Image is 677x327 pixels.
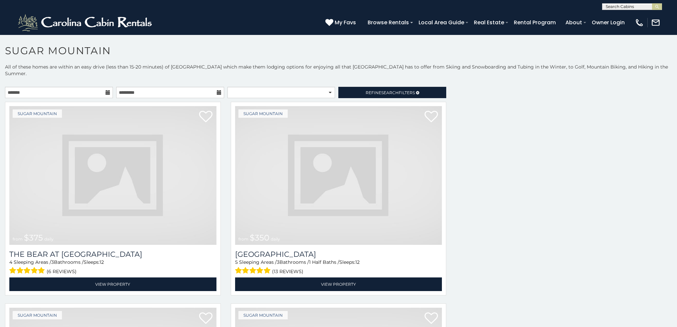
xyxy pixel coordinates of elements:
[325,18,358,27] a: My Favs
[9,259,12,265] span: 4
[338,87,446,98] a: RefineSearchFilters
[272,267,303,276] span: (13 reviews)
[471,17,508,28] a: Real Estate
[415,17,468,28] a: Local Area Guide
[24,233,43,243] span: $375
[366,90,415,95] span: Refine Filters
[510,17,559,28] a: Rental Program
[238,237,248,242] span: from
[17,13,155,33] img: White-1-2.png
[47,267,77,276] span: (6 reviews)
[381,90,399,95] span: Search
[588,17,628,28] a: Owner Login
[51,259,54,265] span: 3
[9,250,216,259] a: The Bear At [GEOGRAPHIC_DATA]
[100,259,104,265] span: 12
[9,106,216,245] a: from $375 daily
[562,17,585,28] a: About
[235,106,442,245] img: dummy-image.jpg
[13,237,23,242] span: from
[199,312,212,326] a: Add to favorites
[355,259,360,265] span: 12
[235,250,442,259] a: [GEOGRAPHIC_DATA]
[9,250,216,259] h3: The Bear At Sugar Mountain
[235,250,442,259] h3: Grouse Moor Lodge
[235,277,442,291] a: View Property
[250,233,269,243] span: $350
[235,259,442,276] div: Sleeping Areas / Bathrooms / Sleeps:
[235,259,238,265] span: 5
[44,237,54,242] span: daily
[635,18,644,27] img: phone-regular-white.png
[651,18,660,27] img: mail-regular-white.png
[9,106,216,245] img: dummy-image.jpg
[13,311,62,319] a: Sugar Mountain
[238,109,288,118] a: Sugar Mountain
[335,18,356,27] span: My Favs
[309,259,339,265] span: 1 Half Baths /
[271,237,280,242] span: daily
[425,110,438,124] a: Add to favorites
[364,17,412,28] a: Browse Rentals
[9,259,216,276] div: Sleeping Areas / Bathrooms / Sleeps:
[13,109,62,118] a: Sugar Mountain
[199,110,212,124] a: Add to favorites
[235,106,442,245] a: from $350 daily
[277,259,279,265] span: 3
[238,311,288,319] a: Sugar Mountain
[9,277,216,291] a: View Property
[425,312,438,326] a: Add to favorites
